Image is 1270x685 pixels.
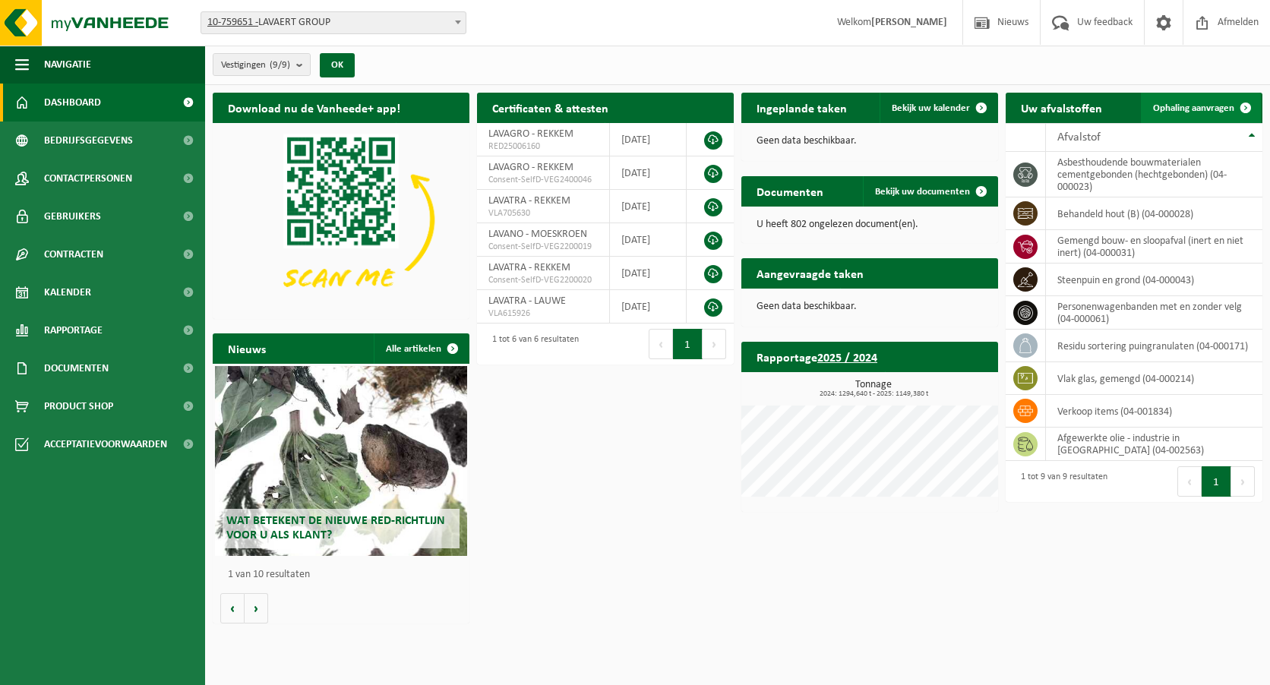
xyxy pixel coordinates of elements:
h3: Tonnage [749,380,998,398]
span: VLA615926 [488,308,598,320]
span: Dashboard [44,84,101,122]
span: LAVATRA - REKKEM [488,262,570,273]
p: 1 van 10 resultaten [228,570,462,580]
h2: Ingeplande taken [741,93,862,122]
a: Bekijk uw documenten [863,176,997,207]
button: OK [320,53,355,77]
button: Previous [1177,466,1202,497]
h2: Documenten [741,176,839,206]
span: VLA705630 [488,207,598,219]
span: 10-759651 - LAVAERT GROUP [201,12,466,33]
span: 10-759651 - LAVAERT GROUP [201,11,466,34]
button: Next [703,329,726,359]
span: Bekijk uw kalender [892,103,970,113]
span: Product Shop [44,387,113,425]
span: Gebruikers [44,197,101,235]
a: Ophaling aanvragen [1141,93,1261,123]
td: personenwagenbanden met en zonder velg (04-000061) [1046,296,1262,330]
span: Contactpersonen [44,159,132,197]
td: vlak glas, gemengd (04-000214) [1046,362,1262,395]
button: Volgende [245,593,268,623]
span: Bekijk uw documenten [875,187,970,197]
td: steenpuin en grond (04-000043) [1046,264,1262,296]
div: 1 tot 6 van 6 resultaten [485,327,579,361]
p: Geen data beschikbaar. [757,136,983,147]
p: U heeft 802 ongelezen document(en). [757,219,983,230]
td: [DATE] [610,257,687,290]
button: 1 [673,329,703,359]
h2: Aangevraagde taken [741,258,879,288]
h2: Certificaten & attesten [477,93,624,122]
span: Consent-SelfD-VEG2200019 [488,241,598,253]
h2: Nieuws [213,333,281,363]
span: Ophaling aanvragen [1153,103,1234,113]
button: Previous [649,329,673,359]
td: [DATE] [610,123,687,156]
img: Download de VHEPlus App [213,123,469,316]
span: LAVANO - MOESKROEN [488,229,587,240]
span: LAVATRA - REKKEM [488,195,570,207]
span: Bedrijfsgegevens [44,122,133,159]
count: (9/9) [270,60,290,70]
span: Acceptatievoorwaarden [44,425,167,463]
td: [DATE] [610,223,687,257]
h2: Rapportage [741,342,892,371]
span: LAVAGRO - REKKEM [488,162,573,173]
span: Afvalstof [1057,131,1101,144]
td: [DATE] [610,290,687,324]
td: residu sortering puingranulaten (04-000171) [1046,330,1262,362]
h2: Uw afvalstoffen [1006,93,1117,122]
strong: [PERSON_NAME] [871,17,947,28]
button: Vestigingen(9/9) [213,53,311,76]
h2: Download nu de Vanheede+ app! [213,93,415,122]
a: Bekijk uw kalender [880,93,997,123]
span: 2024: 1294,640 t - 2025: 1149,380 t [749,390,998,398]
td: asbesthoudende bouwmaterialen cementgebonden (hechtgebonden) (04-000023) [1046,152,1262,197]
span: Documenten [44,349,109,387]
button: 1 [1202,466,1231,497]
span: LAVATRA - LAUWE [488,295,566,307]
td: [DATE] [610,190,687,223]
span: Rapportage [44,311,103,349]
td: [DATE] [610,156,687,190]
td: gemengd bouw- en sloopafval (inert en niet inert) (04-000031) [1046,230,1262,264]
tcxspan: Call 2025 / 2024 via 3CX [817,352,877,365]
td: verkoop items (04-001834) [1046,395,1262,428]
span: LAVAGRO - REKKEM [488,128,573,140]
span: Navigatie [44,46,91,84]
td: afgewerkte olie - industrie in [GEOGRAPHIC_DATA] (04-002563) [1046,428,1262,461]
span: Consent-SelfD-VEG2200020 [488,274,598,286]
div: 1 tot 9 van 9 resultaten [1013,465,1107,498]
span: Wat betekent de nieuwe RED-richtlijn voor u als klant? [226,515,445,541]
span: Contracten [44,235,103,273]
span: Vestigingen [221,54,290,77]
button: Next [1231,466,1255,497]
button: Vorige [220,593,245,623]
a: Bekijk rapportage [885,371,997,402]
span: Kalender [44,273,91,311]
td: behandeld hout (B) (04-000028) [1046,197,1262,230]
a: Alle artikelen [374,333,468,364]
span: RED25006160 [488,140,598,153]
span: Consent-SelfD-VEG2400046 [488,174,598,186]
tcxspan: Call 10-759651 - via 3CX [207,17,258,28]
a: Wat betekent de nieuwe RED-richtlijn voor u als klant? [215,366,466,556]
p: Geen data beschikbaar. [757,301,983,312]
